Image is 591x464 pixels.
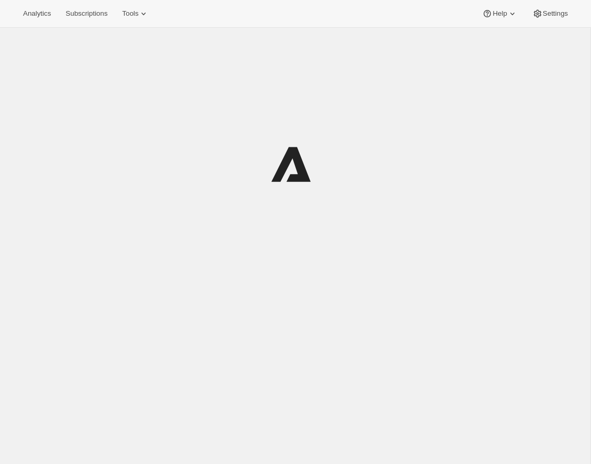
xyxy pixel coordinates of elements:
span: Settings [543,9,568,18]
span: Tools [122,9,138,18]
button: Help [476,6,523,21]
span: Help [492,9,507,18]
span: Analytics [23,9,51,18]
button: Tools [116,6,155,21]
button: Settings [526,6,574,21]
button: Analytics [17,6,57,21]
button: Subscriptions [59,6,114,21]
span: Subscriptions [65,9,107,18]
